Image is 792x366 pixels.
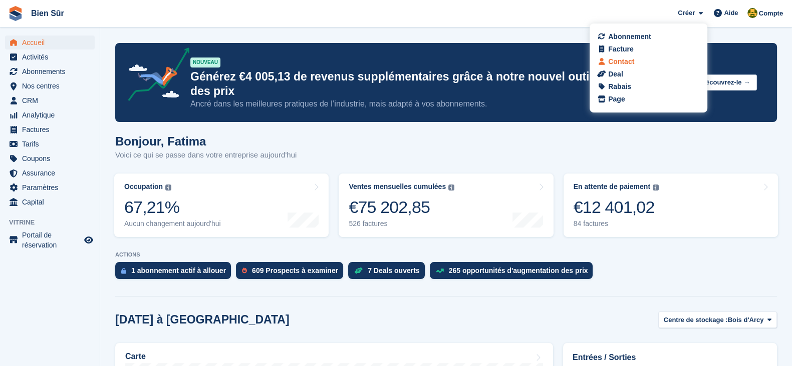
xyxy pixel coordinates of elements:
div: Contact [608,56,634,67]
span: Nos centres [22,79,82,93]
span: Compte [759,8,783,18]
div: 67,21% [124,197,221,217]
div: 7 Deals ouverts [368,266,420,274]
div: 1 abonnement actif à allouer [131,266,226,274]
span: Analytique [22,108,82,122]
div: Occupation [124,182,163,191]
a: menu [5,93,95,107]
p: ACTIONS [115,251,777,258]
span: CRM [22,93,82,107]
a: menu [5,79,95,93]
a: En attente de paiement €12 401,02 84 factures [564,173,778,237]
div: NOUVEAU [190,57,220,67]
img: price-adjustments-announcement-icon-8257ccfd72463d97f412b2fc003d46551f7dbcb40ab6d574587a9cd5c0d94... [120,47,190,104]
div: 609 Prospects à examiner [252,266,338,274]
a: menu [5,122,95,136]
span: Abonnements [22,64,82,78]
a: menu [5,166,95,180]
span: Portail de réservation [22,230,82,250]
span: Aide [724,8,738,18]
div: Facture [608,44,634,54]
img: icon-info-grey-7440780725fd019a000dd9b08b2336e03edf1995a4989e88bcd33f0948082b44.svg [165,184,171,190]
h2: Entrées / Sorties [573,351,767,363]
a: menu [5,151,95,165]
h1: Bonjour, Fatima [115,134,297,148]
h2: Carte [125,352,146,361]
a: 7 Deals ouverts [348,262,430,284]
img: prospect-51fa495bee0391a8d652442698ab0144808aea92771e9ea1ae160a38d050c398.svg [242,267,247,273]
p: Ancré dans les meilleures pratiques de l’industrie, mais adapté à vos abonnements. [190,98,686,109]
p: Générez €4 005,13 de revenus supplémentaires grâce à notre nouvel outil d'augmentation des prix [190,69,686,98]
span: Accueil [22,35,82,49]
a: Deal [599,69,698,79]
span: Tarifs [22,137,82,151]
a: Occupation 67,21% Aucun changement aujourd'hui [114,173,329,237]
span: Assurance [22,166,82,180]
a: menu [5,64,95,78]
span: Factures [22,122,82,136]
span: Activités [22,50,82,64]
img: stora-icon-8386f47178a22dfd0bd8f6a31ec36ba5ce8667c1dd55bd0f319d3a0aa187defe.svg [8,6,23,21]
div: Abonnement [608,31,651,42]
img: Fatima Kelaaoui [747,8,757,18]
img: deal-1b604bf984904fb50ccaf53a9ad4b4a5d6e5aea283cecdc64d6e3604feb123c2.svg [354,267,363,274]
button: Découvrez-le → [694,74,757,91]
a: Rabais [599,81,698,92]
img: icon-info-grey-7440780725fd019a000dd9b08b2336e03edf1995a4989e88bcd33f0948082b44.svg [448,184,454,190]
p: Voici ce qui se passe dans votre entreprise aujourd'hui [115,149,297,161]
div: Rabais [608,81,631,92]
a: Ventes mensuelles cumulées €75 202,85 526 factures [339,173,553,237]
img: price_increase_opportunities-93ffe204e8149a01c8c9dc8f82e8f89637d9d84a8eef4429ea346261dce0b2c0.svg [436,268,444,273]
img: icon-info-grey-7440780725fd019a000dd9b08b2336e03edf1995a4989e88bcd33f0948082b44.svg [653,184,659,190]
img: active_subscription_to_allocate_icon-d502201f5373d7db506a760aba3b589e785aa758c864c3986d89f69b8ff3... [121,267,126,274]
a: menu [5,50,95,64]
a: Bien Sûr [27,5,68,21]
a: Page [599,94,698,104]
span: Paramètres [22,180,82,194]
div: 84 factures [574,219,659,228]
a: 265 opportunités d'augmentation des prix [430,262,598,284]
a: menu [5,35,95,49]
button: Centre de stockage : Bois d'Arcy [658,311,777,328]
a: menu [5,195,95,209]
a: Abonnement [599,31,698,42]
span: Créer [678,8,695,18]
div: Ventes mensuelles cumulées [349,182,446,191]
span: Coupons [22,151,82,165]
a: menu [5,137,95,151]
a: 1 abonnement actif à allouer [115,262,236,284]
a: Boutique d'aperçu [83,234,95,246]
a: menu [5,108,95,122]
div: Aucun changement aujourd'hui [124,219,221,228]
a: menu [5,230,95,250]
div: Page [608,94,625,104]
span: Vitrine [9,217,100,227]
a: 609 Prospects à examiner [236,262,348,284]
div: En attente de paiement [574,182,650,191]
a: Facture [599,44,698,54]
a: Contact [599,56,698,67]
span: Bois d'Arcy [728,315,764,325]
div: €75 202,85 [349,197,454,217]
h2: [DATE] à [GEOGRAPHIC_DATA] [115,313,290,326]
div: €12 401,02 [574,197,659,217]
span: Capital [22,195,82,209]
div: 526 factures [349,219,454,228]
div: Deal [608,69,623,79]
div: 265 opportunités d'augmentation des prix [449,266,588,274]
a: menu [5,180,95,194]
span: Centre de stockage : [664,315,728,325]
